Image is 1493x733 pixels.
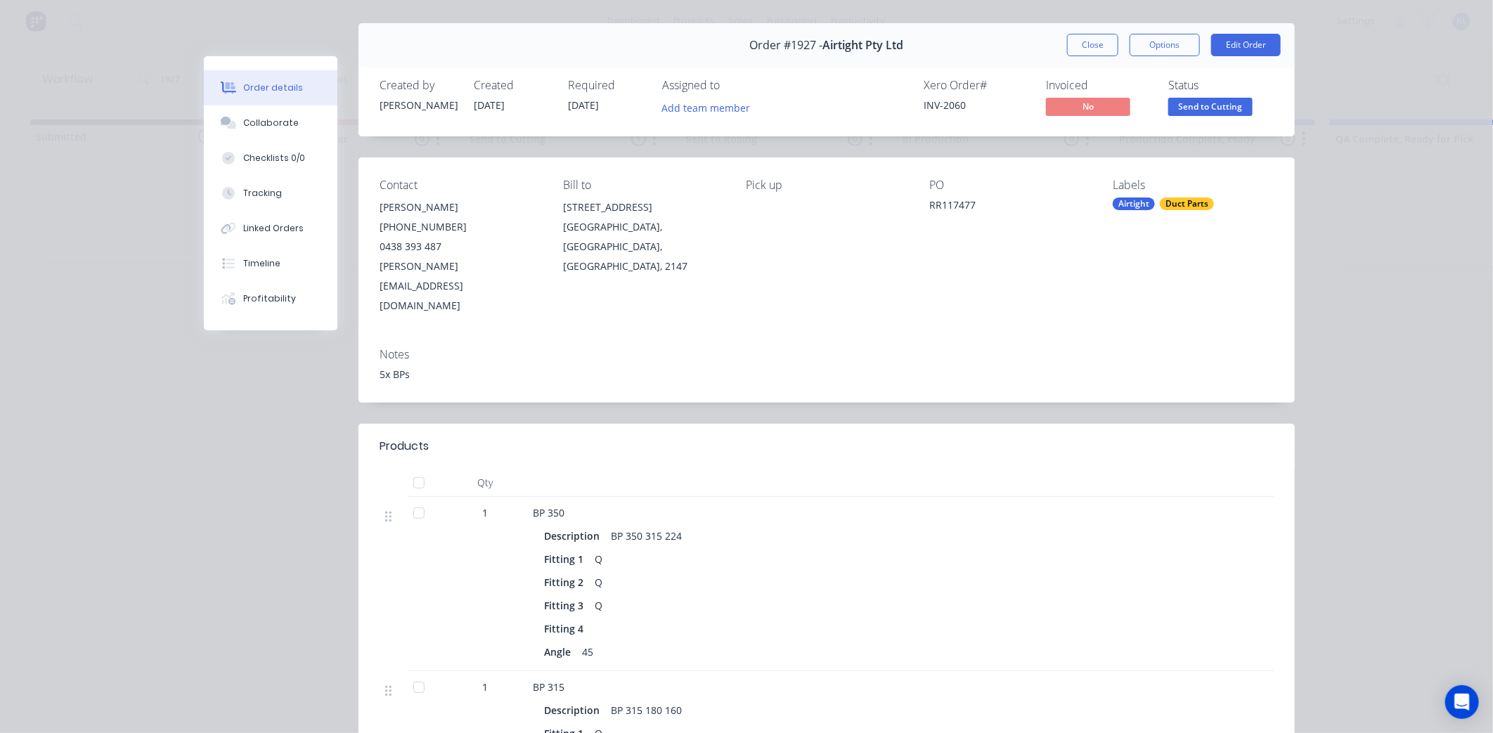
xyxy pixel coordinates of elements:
[1046,79,1151,92] div: Invoiced
[380,79,457,92] div: Created by
[204,281,337,316] button: Profitability
[380,367,1274,382] div: 5x BPs
[654,98,758,117] button: Add team member
[533,680,564,694] span: BP 315
[662,79,803,92] div: Assigned to
[1113,179,1274,192] div: Labels
[662,98,758,117] button: Add team member
[204,176,337,211] button: Tracking
[929,179,1090,192] div: PO
[204,246,337,281] button: Timeline
[380,98,457,112] div: [PERSON_NAME]
[380,348,1274,361] div: Notes
[924,98,1029,112] div: INV-2060
[750,39,823,52] span: Order #1927 -
[1445,685,1479,719] div: Open Intercom Messenger
[1046,98,1130,115] span: No
[380,217,541,237] div: [PHONE_NUMBER]
[380,438,429,455] div: Products
[589,572,608,592] div: Q
[1130,34,1200,56] button: Options
[576,642,599,662] div: 45
[1211,34,1281,56] button: Edit Order
[482,505,488,520] span: 1
[443,469,527,497] div: Qty
[243,117,299,129] div: Collaborate
[823,39,904,52] span: Airtight Pty Ltd
[544,642,576,662] div: Angle
[589,549,608,569] div: Q
[533,506,564,519] span: BP 350
[544,595,589,616] div: Fitting 3
[204,70,337,105] button: Order details
[482,680,488,694] span: 1
[544,700,605,720] div: Description
[544,618,589,639] div: Fitting 4
[243,257,280,270] div: Timeline
[243,152,305,164] div: Checklists 0/0
[1168,98,1253,119] button: Send to Cutting
[589,595,608,616] div: Q
[924,79,1029,92] div: Xero Order #
[929,197,1090,217] div: RR117477
[380,257,541,316] div: [PERSON_NAME][EMAIL_ADDRESS][DOMAIN_NAME]
[380,197,541,217] div: [PERSON_NAME]
[380,179,541,192] div: Contact
[474,98,505,112] span: [DATE]
[563,179,724,192] div: Bill to
[1168,98,1253,115] span: Send to Cutting
[204,105,337,141] button: Collaborate
[605,700,687,720] div: BP 315 180 160
[474,79,551,92] div: Created
[1168,79,1274,92] div: Status
[605,526,687,546] div: BP 350 315 224
[243,292,296,305] div: Profitability
[544,549,589,569] div: Fitting 1
[568,79,645,92] div: Required
[568,98,599,112] span: [DATE]
[204,141,337,176] button: Checklists 0/0
[746,179,907,192] div: Pick up
[1113,197,1155,210] div: Airtight
[243,82,303,94] div: Order details
[544,572,589,592] div: Fitting 2
[243,187,282,200] div: Tracking
[380,237,541,257] div: 0438 393 487
[563,197,724,276] div: [STREET_ADDRESS][GEOGRAPHIC_DATA], [GEOGRAPHIC_DATA], [GEOGRAPHIC_DATA], 2147
[243,222,304,235] div: Linked Orders
[380,197,541,316] div: [PERSON_NAME][PHONE_NUMBER]0438 393 487[PERSON_NAME][EMAIL_ADDRESS][DOMAIN_NAME]
[1067,34,1118,56] button: Close
[1160,197,1214,210] div: Duct Parts
[563,217,724,276] div: [GEOGRAPHIC_DATA], [GEOGRAPHIC_DATA], [GEOGRAPHIC_DATA], 2147
[544,526,605,546] div: Description
[563,197,724,217] div: [STREET_ADDRESS]
[204,211,337,246] button: Linked Orders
